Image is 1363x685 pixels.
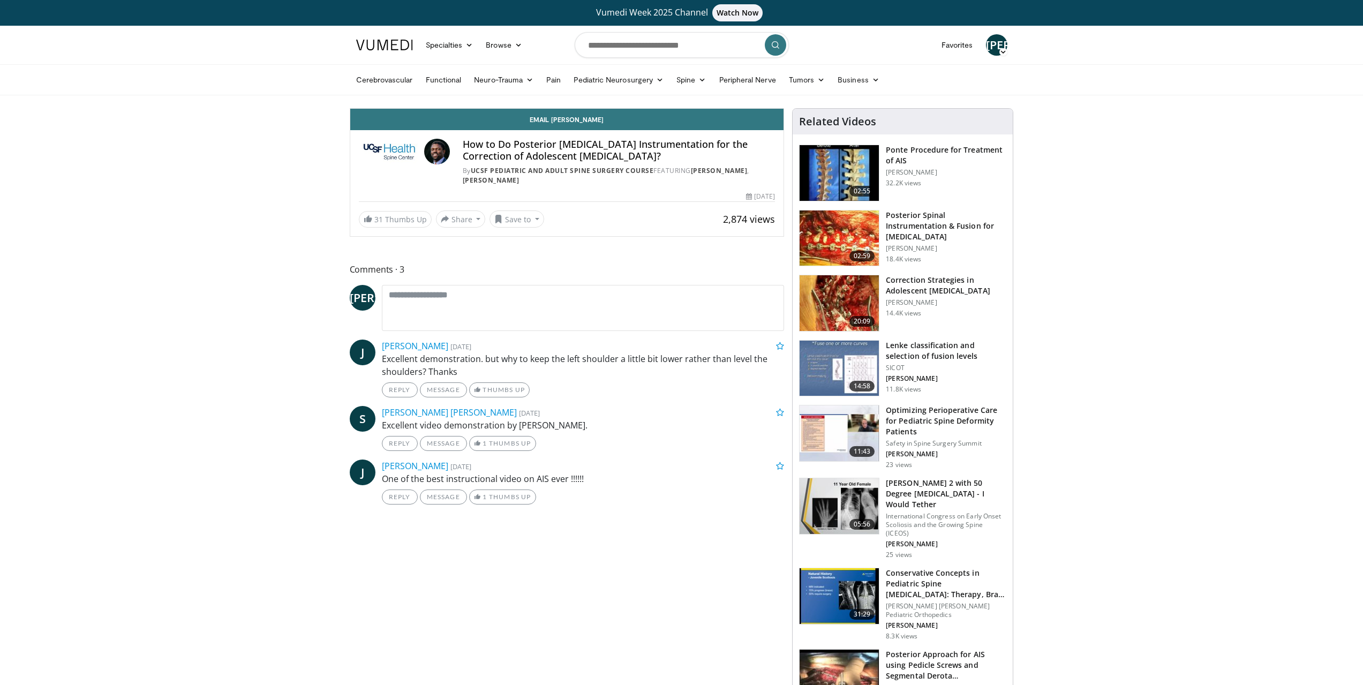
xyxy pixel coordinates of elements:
a: Cerebrovascular [350,69,419,91]
h3: Posterior Approach for AIS using Pedicle Screws and Segmental Derota… [886,649,1006,681]
small: [DATE] [450,462,471,471]
h4: Related Videos [799,115,876,128]
a: Reply [382,490,418,505]
p: [PERSON_NAME] [886,540,1006,548]
a: S [350,406,375,432]
p: 23 views [886,461,912,469]
p: International Congress on Early Onset Scoliosis and the Growing Spine (ICEOS) [886,512,1006,538]
a: [PERSON_NAME] [691,166,748,175]
img: 297964_0000_1.png.150x105_q85_crop-smart_upscale.jpg [800,341,879,396]
h3: Lenke classification and selection of fusion levels [886,340,1006,362]
span: 02:59 [849,251,875,261]
a: Message [420,382,467,397]
a: Pain [540,69,567,91]
p: [PERSON_NAME] [886,298,1006,307]
span: 14:58 [849,381,875,392]
button: Share [436,210,486,228]
small: [DATE] [519,408,540,418]
a: [PERSON_NAME] [463,176,519,185]
a: Spine [670,69,712,91]
input: Search topics, interventions [575,32,789,58]
p: [PERSON_NAME] [886,450,1006,458]
p: One of the best instructional video on AIS ever !!!!!! [382,472,785,485]
a: Browse [479,34,529,56]
a: Business [831,69,886,91]
a: 11:43 Optimizing Perioperative Care for Pediatric Spine Deformity Patients Safety in Spine Surger... [799,405,1006,469]
a: 14:58 Lenke classification and selection of fusion levels SICOT [PERSON_NAME] 11.8K views [799,340,1006,397]
a: Favorites [935,34,980,56]
p: [PERSON_NAME] [PERSON_NAME] Pediatric Orthopedics [886,602,1006,619]
p: Excellent video demonstration by [PERSON_NAME]. [382,419,785,432]
span: 02:55 [849,186,875,197]
img: f88ede7f-1e63-47fb-a07f-1bc65a26cc0a.150x105_q85_crop-smart_upscale.jpg [800,568,879,624]
p: 8.3K views [886,632,917,641]
span: Comments 3 [350,262,785,276]
a: 20:09 Correction Strategies in Adolescent [MEDICAL_DATA] [PERSON_NAME] 14.4K views [799,275,1006,332]
a: 1 Thumbs Up [469,490,536,505]
a: Functional [419,69,468,91]
img: Avatar [424,139,450,164]
a: 1 Thumbs Up [469,436,536,451]
img: 557bc190-4981-4553-806a-e103f1e7d078.150x105_q85_crop-smart_upscale.jpg [800,405,879,461]
p: Safety in Spine Surgery Summit [886,439,1006,448]
a: J [350,460,375,485]
span: 05:56 [849,519,875,530]
a: Message [420,490,467,505]
a: Vumedi Week 2025 ChannelWatch Now [358,4,1006,21]
img: 105d69d0-7e12-42c6-8057-14f274709147.150x105_q85_crop-smart_upscale.jpg [800,478,879,534]
img: Ponte_Procedure_for_Scoliosis_100000344_3.jpg.150x105_q85_crop-smart_upscale.jpg [800,145,879,201]
span: 11:43 [849,446,875,457]
a: [PERSON_NAME] [350,285,375,311]
span: 1 [483,439,487,447]
a: 31 Thumbs Up [359,211,432,228]
a: Neuro-Trauma [468,69,540,91]
h3: Correction Strategies in Adolescent [MEDICAL_DATA] [886,275,1006,296]
a: [PERSON_NAME] [PERSON_NAME] [382,407,517,418]
button: Save to [490,210,544,228]
p: 11.8K views [886,385,921,394]
img: newton_ais_1.png.150x105_q85_crop-smart_upscale.jpg [800,275,879,331]
p: 14.4K views [886,309,921,318]
a: Thumbs Up [469,382,530,397]
img: 1748410_3.png.150x105_q85_crop-smart_upscale.jpg [800,210,879,266]
p: SICOT [886,364,1006,372]
img: UCSF Pediatric and Adult Spine Surgery Course [359,139,420,164]
span: 31 [374,214,383,224]
a: Email [PERSON_NAME] [350,109,784,130]
a: Specialties [419,34,480,56]
span: 31:29 [849,609,875,620]
a: 31:29 Conservative Concepts in Pediatric Spine [MEDICAL_DATA]: Therapy, Brace o… [PERSON_NAME] [P... [799,568,1006,641]
a: Peripheral Nerve [713,69,782,91]
h3: Optimizing Perioperative Care for Pediatric Spine Deformity Patients [886,405,1006,437]
p: [PERSON_NAME] [886,374,1006,383]
a: 02:55 Ponte Procedure for Treatment of AIS [PERSON_NAME] 32.2K views [799,145,1006,201]
h3: [PERSON_NAME] 2 with 50 Degree [MEDICAL_DATA] - I Would Tether [886,478,1006,510]
a: Message [420,436,467,451]
a: [PERSON_NAME] [382,340,448,352]
p: 18.4K views [886,255,921,264]
a: Tumors [782,69,832,91]
a: [PERSON_NAME] [986,34,1007,56]
div: By FEATURING , [463,166,775,185]
p: [PERSON_NAME] [886,621,1006,630]
a: Reply [382,382,418,397]
h4: How to Do Posterior [MEDICAL_DATA] Instrumentation for the Correction of Adolescent [MEDICAL_DATA]? [463,139,775,162]
span: 1 [483,493,487,501]
a: UCSF Pediatric and Adult Spine Surgery Course [471,166,654,175]
a: Reply [382,436,418,451]
p: Excellent demonstration. but why to keep the left shoulder a little bit lower rather than level t... [382,352,785,378]
a: J [350,340,375,365]
p: 32.2K views [886,179,921,187]
p: [PERSON_NAME] [886,168,1006,177]
span: 20:09 [849,316,875,327]
p: 25 views [886,551,912,559]
p: [PERSON_NAME] [886,244,1006,253]
small: [DATE] [450,342,471,351]
span: 2,874 views [723,213,775,225]
h3: Posterior Spinal Instrumentation & Fusion for [MEDICAL_DATA] [886,210,1006,242]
